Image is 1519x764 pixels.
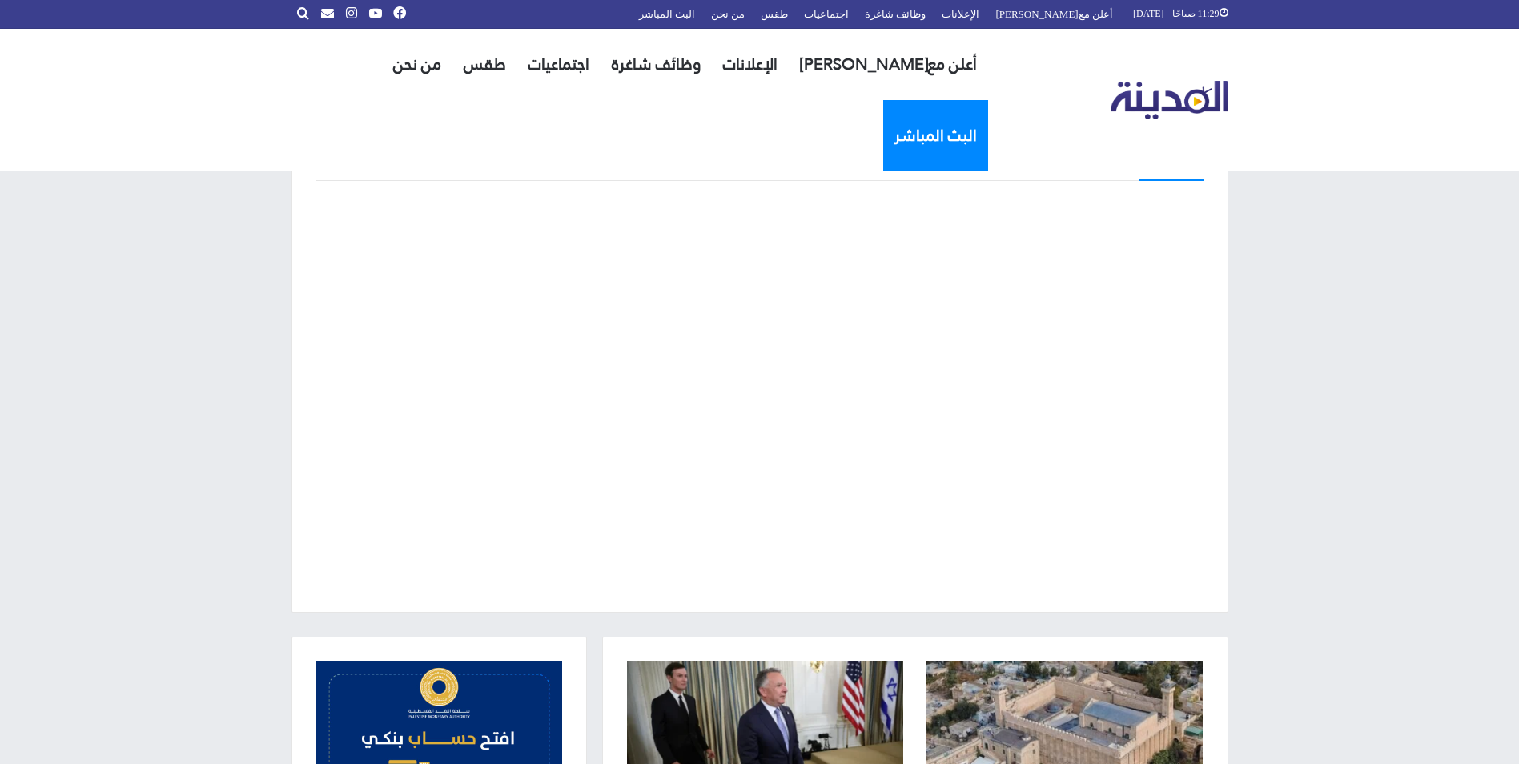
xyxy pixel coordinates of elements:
[452,29,517,100] a: طقس
[789,29,988,100] a: أعلن مع[PERSON_NAME]
[1111,81,1228,120] img: تلفزيون المدينة
[601,29,712,100] a: وظائف شاغرة
[517,29,601,100] a: اجتماعيات
[382,29,452,100] a: من نحن
[712,29,789,100] a: الإعلانات
[883,100,988,171] a: البث المباشر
